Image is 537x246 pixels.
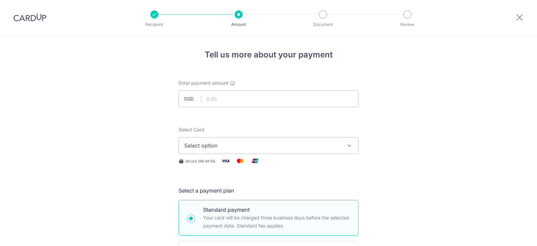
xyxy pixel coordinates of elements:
[179,187,358,195] h5: Select a payment plan
[184,141,341,150] span: Select option
[494,226,530,243] iframe: Opens a widget where you can find more information
[234,157,247,165] img: Mastercard
[298,21,348,28] p: Document
[185,158,216,164] span: Secure 256-bit SSL
[179,127,204,132] span: translation missing: en.payables.payment_networks.credit_card.summary.labels.select_card
[179,90,358,107] input: 0.00
[219,157,232,165] img: Visa
[179,49,358,61] h4: Tell us more about your payment
[383,21,432,28] p: Review
[248,157,262,165] img: Union Pay
[203,214,350,230] p: Your card will be charged three business days before the selected payment date. Standard fee appl...
[179,137,358,154] button: Select option
[179,80,229,86] span: Enter payment amount
[214,21,263,28] p: Amount
[203,206,350,214] p: Standard payment
[184,95,201,102] span: SGD
[130,21,179,28] p: Recipient
[13,13,46,22] img: CardUp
